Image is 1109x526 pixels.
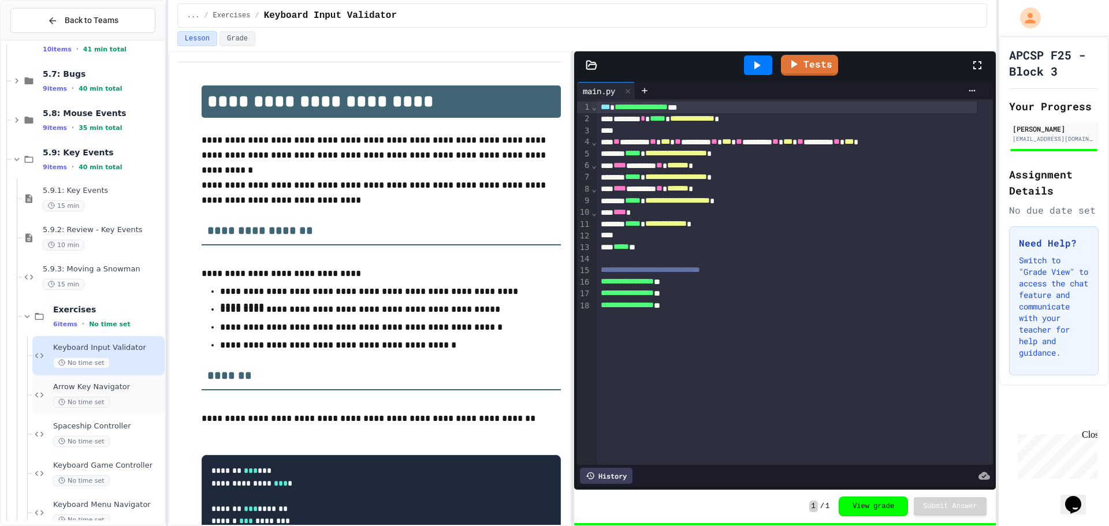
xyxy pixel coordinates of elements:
button: Grade [219,31,255,46]
span: 6 items [53,320,77,328]
button: Lesson [177,31,217,46]
div: 2 [577,113,591,125]
span: Submit Answer [923,502,977,511]
div: History [580,468,632,484]
span: 5.9.1: Key Events [43,186,162,196]
span: 35 min total [79,124,122,132]
span: Keyboard Game Controller [53,461,162,471]
span: No time set [53,436,110,447]
iframe: chat widget [1060,480,1097,514]
div: main.py [577,85,621,97]
span: 1 [825,502,829,511]
div: 5 [577,148,591,160]
button: Submit Answer [914,497,987,516]
h1: APCSP F25 - Block 3 [1009,47,1099,79]
div: 7 [577,171,591,183]
span: Keyboard Menu Navigator [53,500,162,510]
span: Spaceship Controller [53,421,162,431]
span: No time set [53,514,110,525]
span: • [72,123,74,132]
span: Keyboard Input Validator [53,343,162,353]
span: 41 min total [83,46,126,53]
span: 1 [809,501,818,512]
span: 15 min [43,279,84,290]
h2: Assignment Details [1009,166,1099,199]
span: Arrow Key Navigator [53,382,162,392]
div: 18 [577,300,591,312]
span: No time set [89,320,131,328]
span: Fold line [591,102,597,111]
span: Keyboard Input Validator [264,9,397,23]
span: No time set [53,475,110,486]
span: 40 min total [79,163,122,171]
span: 5.7: Bugs [43,69,162,79]
span: 5.9.3: Moving a Snowman [43,264,162,274]
div: main.py [577,82,635,99]
span: • [72,84,74,93]
p: Switch to "Grade View" to access the chat feature and communicate with your teacher for help and ... [1019,255,1089,359]
button: Back to Teams [10,8,155,33]
div: 1 [577,102,591,113]
iframe: chat widget [1013,430,1097,479]
span: Back to Teams [65,14,118,27]
span: / [204,11,208,20]
div: 13 [577,242,591,253]
div: 4 [577,136,591,148]
div: 10 [577,207,591,218]
div: 9 [577,195,591,207]
div: 3 [577,125,591,137]
button: View grade [839,497,908,516]
div: 16 [577,277,591,288]
span: No time set [53,357,110,368]
span: 9 items [43,124,67,132]
span: 5.9.2: Review - Key Events [43,225,162,235]
span: • [82,319,84,329]
div: 15 [577,265,591,277]
div: [EMAIL_ADDRESS][DOMAIN_NAME] [1013,135,1095,143]
span: Exercises [213,11,251,20]
div: 6 [577,160,591,171]
div: No due date set [1009,203,1099,217]
span: / [255,11,259,20]
span: 5.9: Key Events [43,147,162,158]
a: Tests [781,55,838,76]
div: [PERSON_NAME] [1013,124,1095,134]
span: 10 min [43,240,84,251]
span: ... [187,11,200,20]
span: Fold line [591,137,597,147]
span: • [72,162,74,171]
div: My Account [1008,5,1044,31]
div: 12 [577,230,591,242]
div: 14 [577,253,591,265]
span: 9 items [43,163,67,171]
span: Exercises [53,304,162,315]
span: 15 min [43,200,84,211]
div: 8 [577,184,591,195]
span: • [76,44,79,54]
span: No time set [53,397,110,408]
div: 17 [577,288,591,300]
span: Fold line [591,161,597,170]
span: / [820,502,824,511]
span: 5.8: Mouse Events [43,108,162,118]
h2: Your Progress [1009,98,1099,114]
div: 11 [577,219,591,230]
span: 10 items [43,46,72,53]
div: Chat with us now!Close [5,5,80,73]
span: 40 min total [79,85,122,92]
h3: Need Help? [1019,236,1089,250]
span: 9 items [43,85,67,92]
span: Fold line [591,184,597,193]
span: Fold line [591,208,597,217]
